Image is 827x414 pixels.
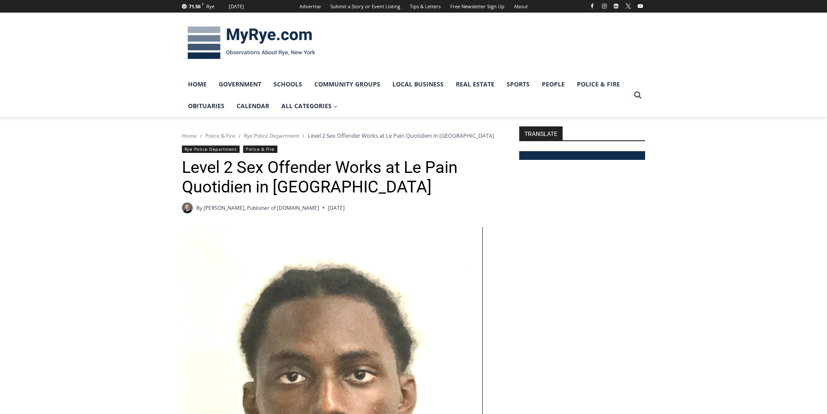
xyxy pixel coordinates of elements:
[182,20,321,66] img: MyRye.com
[308,132,494,139] span: Level 2 Sex Offender Works at Le Pain Quotidien in [GEOGRAPHIC_DATA]
[182,95,231,117] a: Obituaries
[450,73,501,95] a: Real Estate
[519,126,563,140] strong: TRANSLATE
[239,133,241,139] span: /
[182,132,197,139] a: Home
[611,1,621,11] a: Linkedin
[205,132,235,139] a: Police & Fire
[630,87,646,103] button: View Search Form
[599,1,610,11] a: Instagram
[182,131,497,140] nav: Breadcrumbs
[275,95,344,117] a: All Categories
[587,1,597,11] a: Facebook
[386,73,450,95] a: Local Business
[536,73,571,95] a: People
[623,1,633,11] a: X
[182,202,193,213] a: Author image
[189,3,201,10] span: 71.56
[244,132,299,139] a: Rye Police Department
[182,158,497,197] h1: Level 2 Sex Offender Works at Le Pain Quotidien in [GEOGRAPHIC_DATA]
[200,133,202,139] span: /
[202,2,204,7] span: F
[229,3,244,10] div: [DATE]
[328,204,345,212] time: [DATE]
[243,146,277,153] a: Police & Fire
[501,73,536,95] a: Sports
[267,73,308,95] a: Schools
[196,204,202,212] span: By
[213,73,267,95] a: Government
[182,73,630,117] nav: Primary Navigation
[635,1,646,11] a: YouTube
[308,73,386,95] a: Community Groups
[571,73,626,95] a: Police & Fire
[281,101,338,111] span: All Categories
[204,204,319,212] a: [PERSON_NAME], Publisher of [DOMAIN_NAME]
[206,3,214,10] div: Rye
[231,95,275,117] a: Calendar
[303,133,304,139] span: /
[182,146,240,153] a: Rye Police Department
[182,73,213,95] a: Home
